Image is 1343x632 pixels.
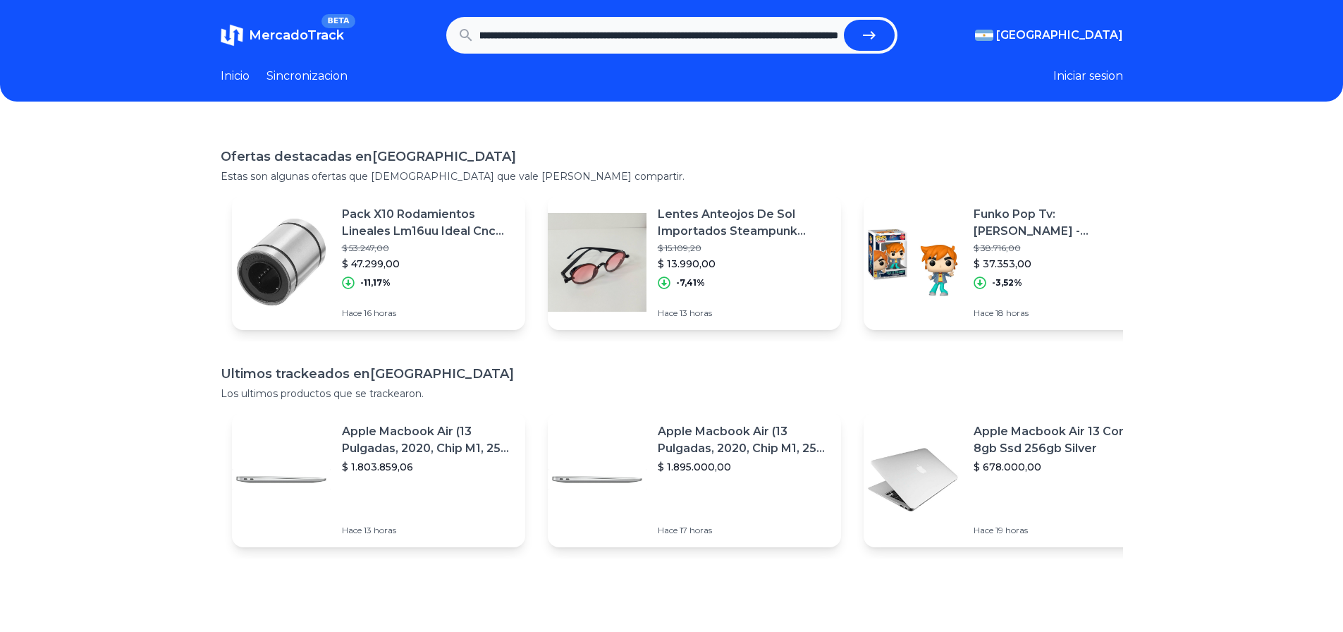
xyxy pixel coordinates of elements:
[974,243,1146,254] p: $ 38.716,00
[342,525,514,536] p: Hace 13 horas
[342,308,514,319] p: Hace 16 horas
[548,412,841,547] a: Featured imageApple Macbook Air (13 Pulgadas, 2020, Chip M1, 256 Gb De Ssd, 8 Gb De Ram) - Plata$...
[266,68,348,85] a: Sincronizacion
[974,257,1146,271] p: $ 37.353,00
[342,423,514,457] p: Apple Macbook Air (13 Pulgadas, 2020, Chip M1, 256 Gb De Ssd, 8 Gb De Ram) - Plata
[992,277,1022,288] p: -3,52%
[658,243,830,254] p: $ 15.109,20
[658,460,830,474] p: $ 1.895.000,00
[974,206,1146,240] p: Funko Pop Tv: [PERSON_NAME] - [PERSON_NAME]
[342,257,514,271] p: $ 47.299,00
[221,24,344,47] a: MercadoTrackBETA
[975,27,1123,44] button: [GEOGRAPHIC_DATA]
[232,195,525,330] a: Featured imagePack X10 Rodamientos Lineales Lm16uu Ideal Cnc 16mm Lm16$ 53.247,00$ 47.299,00-11,1...
[221,169,1123,183] p: Estas son algunas ofertas que [DEMOGRAPHIC_DATA] que vale [PERSON_NAME] compartir.
[658,257,830,271] p: $ 13.990,00
[996,27,1123,44] span: [GEOGRAPHIC_DATA]
[342,460,514,474] p: $ 1.803.859,06
[974,525,1146,536] p: Hace 19 horas
[249,28,344,43] span: MercadoTrack
[864,195,1157,330] a: Featured imageFunko Pop Tv: [PERSON_NAME] - [PERSON_NAME]$ 38.716,00$ 37.353,00-3,52%Hace 18 horas
[548,213,646,312] img: Featured image
[676,277,705,288] p: -7,41%
[221,364,1123,384] h1: Ultimos trackeados en [GEOGRAPHIC_DATA]
[321,14,355,28] span: BETA
[548,430,646,529] img: Featured image
[221,68,250,85] a: Inicio
[974,423,1146,457] p: Apple Macbook Air 13 Core I5 8gb Ssd 256gb Silver
[658,423,830,457] p: Apple Macbook Air (13 Pulgadas, 2020, Chip M1, 256 Gb De Ssd, 8 Gb De Ram) - Plata
[974,308,1146,319] p: Hace 18 horas
[221,147,1123,166] h1: Ofertas destacadas en [GEOGRAPHIC_DATA]
[342,206,514,240] p: Pack X10 Rodamientos Lineales Lm16uu Ideal Cnc 16mm Lm16
[975,30,993,41] img: Argentina
[232,412,525,547] a: Featured imageApple Macbook Air (13 Pulgadas, 2020, Chip M1, 256 Gb De Ssd, 8 Gb De Ram) - Plata$...
[342,243,514,254] p: $ 53.247,00
[974,460,1146,474] p: $ 678.000,00
[864,430,962,529] img: Featured image
[1053,68,1123,85] button: Iniciar sesion
[548,195,841,330] a: Featured imageLentes Anteojos De Sol Importados Steampunk Redondos Colores$ 15.109,20$ 13.990,00-...
[658,308,830,319] p: Hace 13 horas
[232,213,331,312] img: Featured image
[360,277,391,288] p: -11,17%
[221,24,243,47] img: MercadoTrack
[658,525,830,536] p: Hace 17 horas
[232,430,331,529] img: Featured image
[658,206,830,240] p: Lentes Anteojos De Sol Importados Steampunk Redondos Colores
[864,412,1157,547] a: Featured imageApple Macbook Air 13 Core I5 8gb Ssd 256gb Silver$ 678.000,00Hace 19 horas
[864,213,962,312] img: Featured image
[221,387,1123,401] p: Los ultimos productos que se trackearon.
